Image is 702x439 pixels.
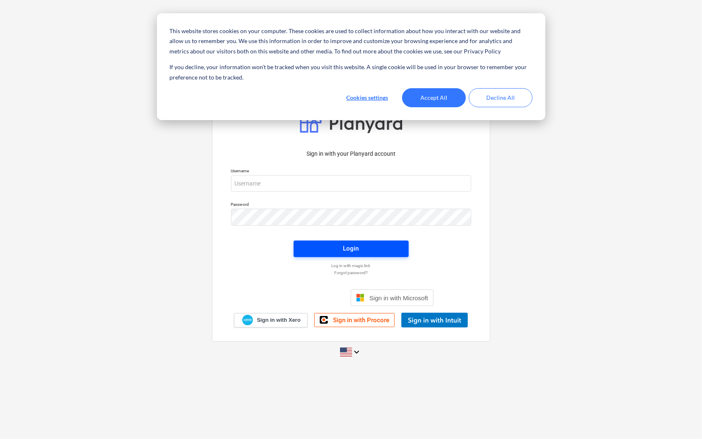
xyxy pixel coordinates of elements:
[227,263,475,268] a: Log in with magic link
[314,313,395,327] a: Sign in with Procore
[257,316,300,324] span: Sign in with Xero
[352,347,362,357] i: keyboard_arrow_down
[242,315,253,326] img: Xero logo
[234,313,308,328] a: Sign in with Xero
[402,88,466,107] button: Accept All
[264,289,348,307] iframe: Sign in with Google Button
[169,62,532,82] p: If you decline, your information won’t be tracked when you visit this website. A single cookie wi...
[231,175,471,192] input: Username
[356,294,364,302] img: Microsoft logo
[333,316,389,324] span: Sign in with Procore
[231,168,471,175] p: Username
[661,399,702,439] iframe: Chat Widget
[227,270,475,275] a: Forgot password?
[231,150,471,158] p: Sign in with your Planyard account
[169,26,532,57] p: This website stores cookies on your computer. These cookies are used to collect information about...
[469,88,533,107] button: Decline All
[369,294,428,302] span: Sign in with Microsoft
[157,13,545,120] div: Cookie banner
[343,243,359,254] div: Login
[231,202,471,209] p: Password
[335,88,399,107] button: Cookies settings
[294,241,409,257] button: Login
